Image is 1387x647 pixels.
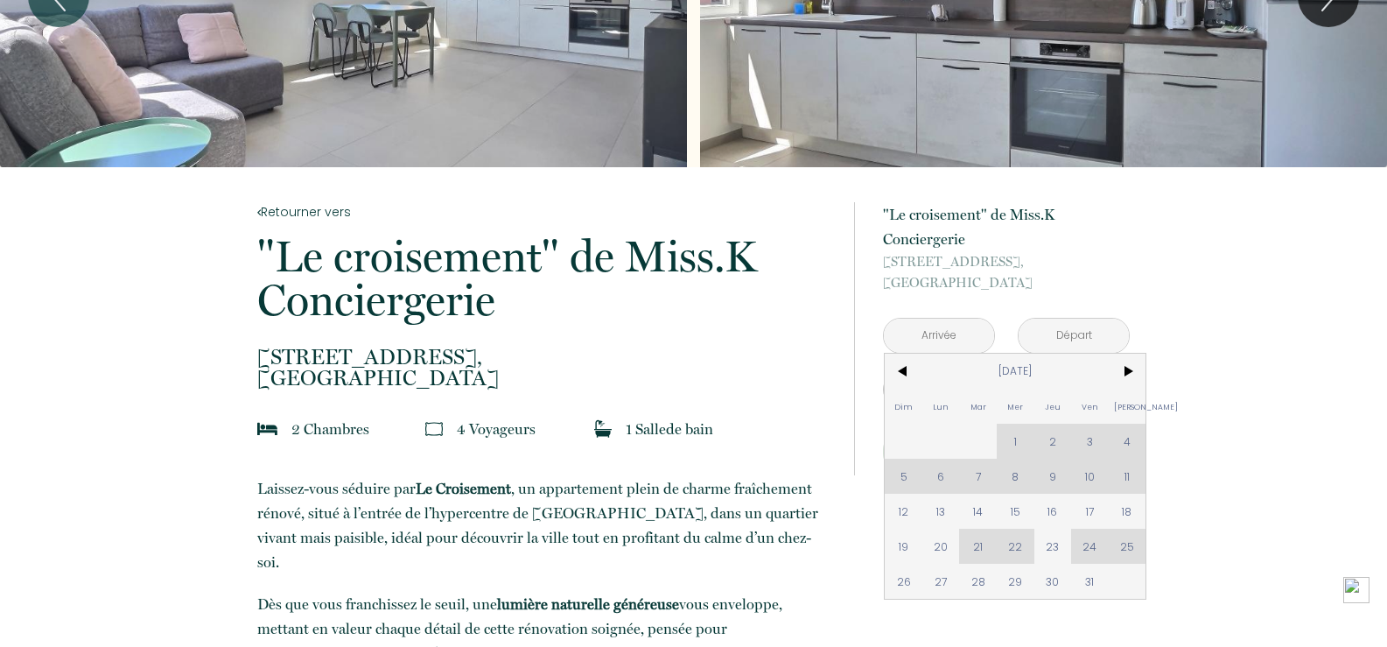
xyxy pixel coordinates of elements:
span: Jeu [1034,389,1072,424]
span: s [529,420,536,438]
span: 31 [1071,564,1109,599]
span: [STREET_ADDRESS], [883,251,1130,272]
p: "Le croisement" de Miss.K Conciergerie [883,202,1130,251]
b: lumière naturelle généreuse [497,595,679,613]
span: Mer [997,389,1034,424]
span: s [363,420,369,438]
span: 12 [885,494,922,529]
span: 17 [1071,494,1109,529]
input: Départ [1019,319,1129,353]
p: [GEOGRAPHIC_DATA] [257,347,831,389]
span: 23 [1034,529,1072,564]
span: 20 [922,529,960,564]
span: Lun [922,389,960,424]
span: 18 [1109,494,1146,529]
span: Dim [885,389,922,424]
span: [PERSON_NAME] [1109,389,1146,424]
span: 29 [997,564,1034,599]
span: 19 [885,529,922,564]
span: 30 [1034,564,1072,599]
span: [STREET_ADDRESS], [257,347,831,368]
span: Ven [1071,389,1109,424]
b: Le Croisement [416,480,511,497]
span: Mar [959,389,997,424]
p: 2 Chambre [291,417,369,441]
span: 13 [922,494,960,529]
span: > [1109,354,1146,389]
input: Arrivée [884,319,994,353]
p: [GEOGRAPHIC_DATA] [883,251,1130,293]
p: 4 Voyageur [457,417,536,441]
span: 26 [885,564,922,599]
span: 16 [1034,494,1072,529]
span: < [885,354,922,389]
a: Retourner vers [257,202,831,222]
p: 1 Salle de bain [626,417,713,441]
p: Laissez-vous séduire par , un appartement plein de charme fraîchement rénové, situé à l’entrée de... [257,476,831,574]
img: guests [425,420,443,438]
span: 15 [997,494,1034,529]
span: 28 [959,564,997,599]
span: 27 [922,564,960,599]
span: 14 [959,494,997,529]
p: "Le croisement" de Miss.K Conciergerie [257,235,831,322]
span: [DATE] [922,354,1109,389]
button: Réserver [883,428,1130,475]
